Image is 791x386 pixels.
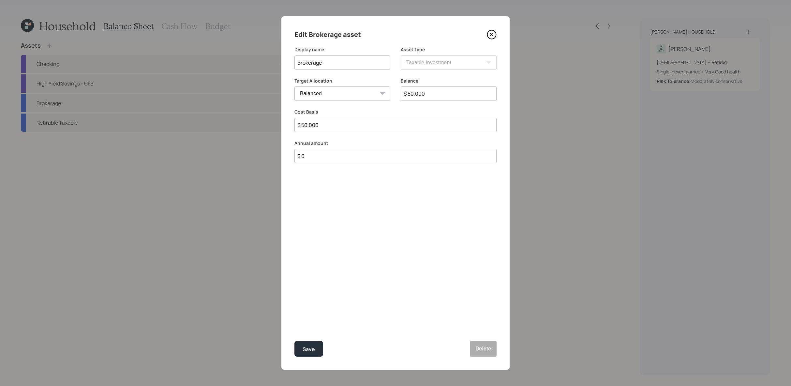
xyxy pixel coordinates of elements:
button: Delete [470,341,497,357]
label: Asset Type [401,46,497,53]
button: Save [294,341,323,357]
h4: Edit Brokerage asset [294,29,361,40]
label: Target Allocation [294,78,390,84]
label: Display name [294,46,390,53]
label: Cost Basis [294,109,497,115]
div: Save [303,345,315,354]
label: Annual amount [294,140,497,147]
label: Balance [401,78,497,84]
